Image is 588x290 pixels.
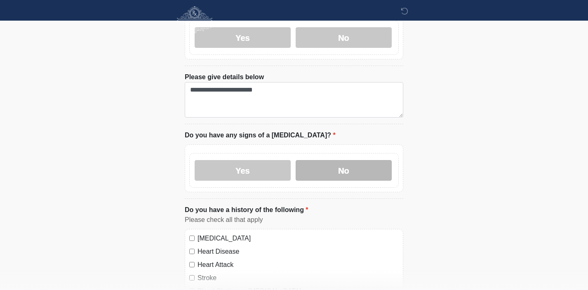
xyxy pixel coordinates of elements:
div: Please check all that apply [185,215,403,225]
label: Heart Attack [198,260,399,270]
input: Heart Attack [189,262,195,267]
label: No [296,160,392,181]
input: [MEDICAL_DATA] [189,236,195,241]
label: Heart Disease [198,247,399,257]
label: Do you have a history of the following [185,205,308,215]
label: [MEDICAL_DATA] [198,233,399,243]
img: Fresh Faces Rx Logo [176,6,213,33]
label: Do you have any signs of a [MEDICAL_DATA]? [185,130,336,140]
label: Please give details below [185,72,264,82]
label: Yes [195,160,291,181]
input: Stroke [189,275,195,281]
label: Stroke [198,273,399,283]
input: Heart Disease [189,249,195,254]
